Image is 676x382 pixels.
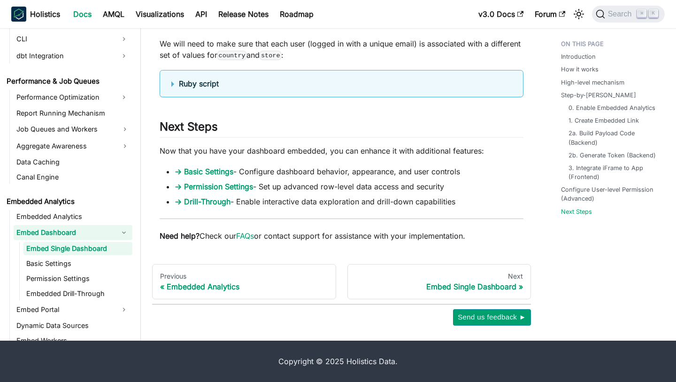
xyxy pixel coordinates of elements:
[175,196,523,207] li: - Enable interactive data exploration and drill-down capabilities
[152,264,336,300] a: PreviousEmbedded Analytics
[179,79,219,88] b: Ruby script
[14,107,132,120] a: Report Running Mechanism
[175,182,253,191] a: → Permission Settings
[115,48,132,63] button: Expand sidebar category 'dbt Integration'
[115,90,132,105] button: Expand sidebar category 'Performance Optimization'
[160,145,523,156] p: Now that you have your dashboard embedded, you can enhance it with additional features:
[236,231,254,241] a: FAQs
[39,356,637,367] div: Copyright © 2025 Holistics Data.
[274,7,319,22] a: Roadmap
[14,225,115,240] a: Embed Dashboard
[175,181,523,192] li: - Set up advanced row-level data access and security
[115,302,132,317] button: Expand sidebar category 'Embed Portal'
[23,272,132,285] a: Permission Settings
[14,31,115,47] a: CLI
[160,272,328,281] div: Previous
[14,302,115,317] a: Embed Portal
[130,7,190,22] a: Visualizations
[175,166,523,177] li: - Configure dashboard behavior, appearance, and user controls
[4,75,132,88] a: Performance & Job Queues
[568,103,655,112] a: 0. Enable Embedded Analytics
[160,231,200,241] strong: Need help?
[213,7,274,22] a: Release Notes
[23,242,132,255] a: Embed Single Dashboard
[11,7,26,22] img: Holistics
[355,272,523,281] div: Next
[561,185,661,203] a: Configure User-level Permission (Advanced)
[14,171,132,184] a: Canal Engine
[152,264,531,300] nav: Docs pages
[68,7,97,22] a: Docs
[561,91,636,100] a: Step-by-[PERSON_NAME]
[529,7,571,22] a: Forum
[561,207,592,216] a: Next Steps
[171,78,512,89] summary: Ruby script
[473,7,529,22] a: v3.0 Docs
[14,319,132,332] a: Dynamic Data Sources
[14,48,115,63] a: dbt Integration
[23,257,132,270] a: Basic Settings
[11,7,60,22] a: HolisticsHolistics
[217,51,246,60] code: country
[458,311,526,323] span: Send us feedback ►
[592,6,665,23] button: Search (Command+K)
[355,282,523,291] div: Embed Single Dashboard
[605,10,638,18] span: Search
[14,122,132,137] a: Job Queues and Workers
[190,7,213,22] a: API
[175,167,233,176] a: → Basic Settings
[347,264,531,300] a: NextEmbed Single Dashboard
[14,334,132,347] a: Embed Workers
[175,197,230,206] a: → Drill-Through
[568,151,656,160] a: 2b. Generate Token (Backend)
[160,120,523,138] h2: Next Steps
[14,90,115,105] a: Performance Optimization
[561,78,624,87] a: High-level mechanism
[571,7,586,22] button: Switch between dark and light mode (currently light mode)
[115,31,132,47] button: Expand sidebar category 'CLI'
[97,7,130,22] a: AMQL
[561,52,596,61] a: Introduction
[568,129,657,147] a: 2a. Build Payload Code (Backend)
[649,9,658,18] kbd: K
[115,225,132,240] button: Collapse sidebar category 'Embed Dashboard'
[14,210,132,223] a: Embedded Analytics
[160,282,328,291] div: Embedded Analytics
[568,164,657,181] a: 3. Integrate iFrame to App (Frontend)
[561,65,599,74] a: How it works
[160,38,523,61] p: We will need to make sure that each user (logged in with a unique email) is associated with a dif...
[568,116,639,125] a: 1. Create Embedded Link
[23,287,132,300] a: Embedded Drill-Through
[637,9,646,18] kbd: ⌘
[14,156,132,169] a: Data Caching
[453,309,531,325] button: Send us feedback ►
[260,51,281,60] code: store
[30,8,60,20] b: Holistics
[14,139,132,154] a: Aggregate Awareness
[160,230,523,242] p: Check our or contact support for assistance with your implementation.
[4,195,132,208] a: Embedded Analytics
